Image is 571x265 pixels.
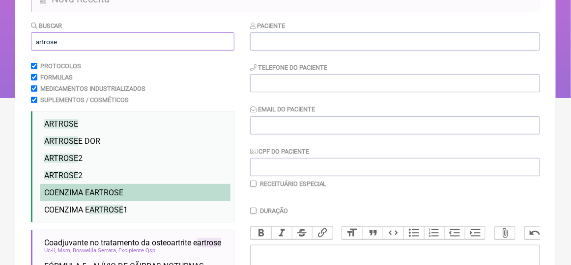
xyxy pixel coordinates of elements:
[495,227,515,239] button: Attach Files
[250,22,285,29] label: Paciente
[44,154,83,163] span: 2
[342,227,363,239] button: Heading
[250,64,327,71] label: Telefone do Paciente
[260,180,327,187] label: Receituário Especial
[89,188,123,197] span: ARTROSE
[292,227,313,239] button: Strikethrough
[383,227,403,239] button: Code
[271,227,292,239] button: Italic
[444,227,465,239] button: Decrease Level
[44,238,221,247] span: Coadjuvante no tratamento da osteoartrite e
[44,136,78,146] span: ARTROSE
[44,136,100,146] span: E DOR
[118,247,157,254] span: Excipiente Qsp
[40,96,129,104] label: Suplementos / Cosméticos
[44,205,128,214] span: COENZIMA E 1
[424,227,445,239] button: Numbers
[250,148,309,155] label: CPF do Paciente
[251,227,271,239] button: Bold
[31,22,62,29] label: Buscar
[403,227,424,239] button: Bullets
[44,247,56,254] span: Uc-Ii
[89,205,123,214] span: ARTROSE
[250,106,315,113] label: Email do Paciente
[44,188,123,197] span: COENZIMA E
[44,171,78,180] span: ARTROSE
[312,227,333,239] button: Link
[465,227,485,239] button: Increase Level
[31,32,234,51] input: exemplo: emagrecimento, ansiedade
[525,227,545,239] button: Undo
[40,74,73,81] label: Formulas
[363,227,383,239] button: Quote
[197,238,221,247] span: artrose
[44,171,83,180] span: 2
[44,119,78,129] span: ARTROSE
[44,154,78,163] span: ARTROSE
[260,207,288,214] label: Duração
[57,247,71,254] span: Msm
[40,85,145,92] label: Medicamentos Industrializados
[40,62,81,70] label: Protocolos
[73,247,117,254] span: Boswellia Serrata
